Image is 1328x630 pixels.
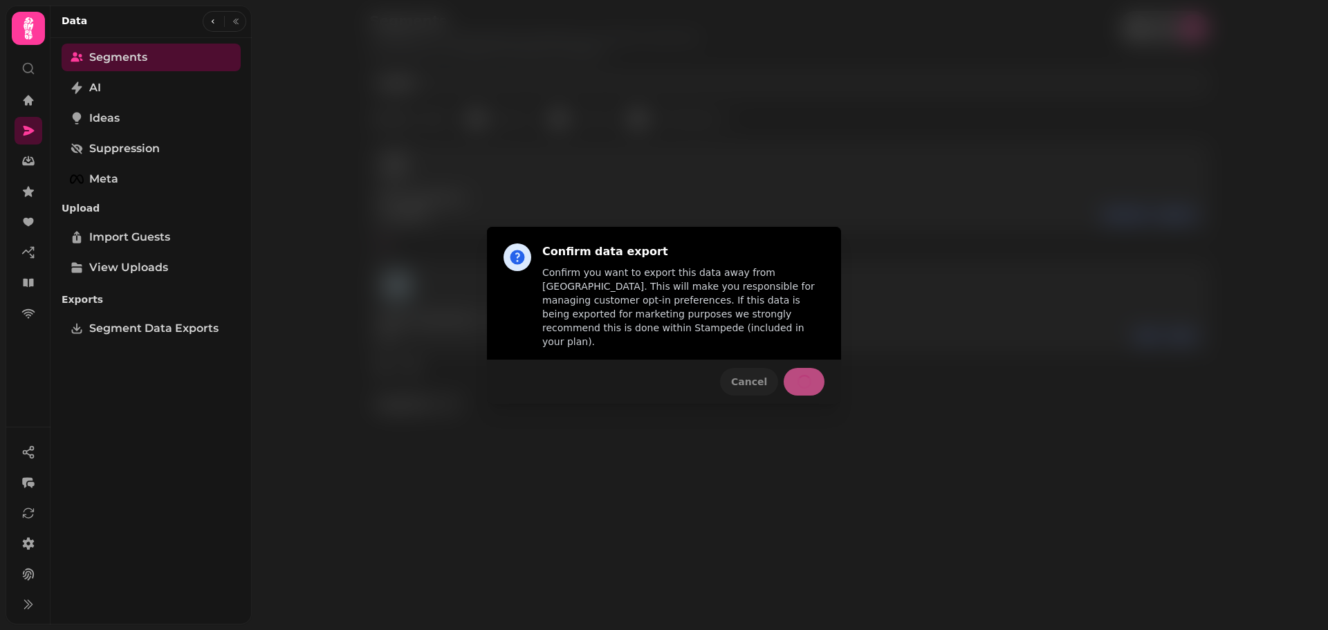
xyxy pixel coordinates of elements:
a: Meta [62,165,241,193]
span: Suppression [89,140,160,157]
span: Ideas [89,110,120,127]
a: Ideas [62,104,241,132]
nav: Tabs [50,38,252,624]
h2: Data [62,14,87,28]
p: Upload [62,196,241,221]
span: Meta [89,171,118,187]
span: Import Guests [89,229,170,245]
button: Cancel [720,368,778,396]
span: View Uploads [89,259,168,276]
a: Suppression [62,135,241,163]
p: Exports [62,287,241,312]
a: Segment Data Exports [62,315,241,342]
a: AI [62,74,241,102]
a: Import Guests [62,223,241,251]
span: AI [89,80,101,96]
span: Segment Data Exports [89,320,219,337]
span: Cancel [731,377,767,387]
p: Confirm you want to export this data away from [GEOGRAPHIC_DATA]. This will make you responsible ... [542,266,824,349]
span: Segments [89,49,147,66]
a: View Uploads [62,254,241,281]
a: Segments [62,44,241,71]
h2: Confirm data export [542,243,824,260]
